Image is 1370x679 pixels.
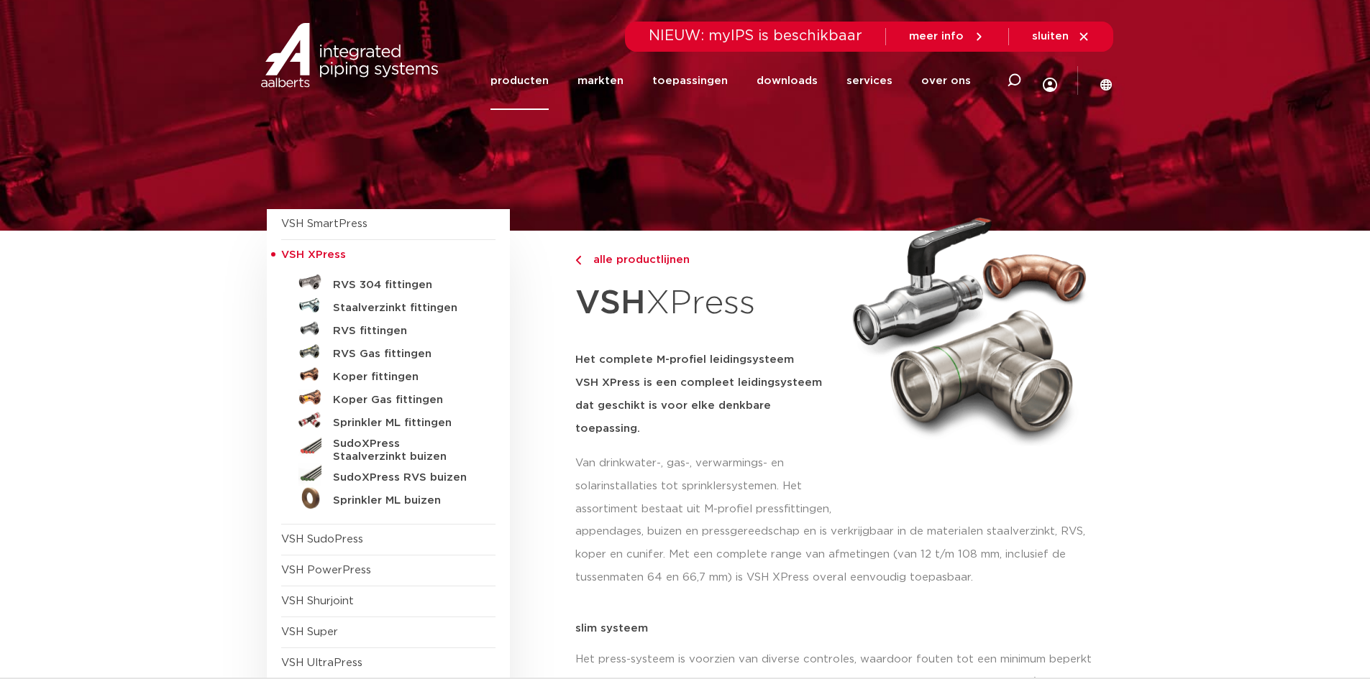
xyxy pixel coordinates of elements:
[333,325,475,338] h5: RVS fittingen
[757,52,818,110] a: downloads
[585,254,690,265] span: alle productlijnen
[490,52,971,110] nav: Menu
[649,29,862,43] span: NIEUW: myIPS is beschikbaar
[281,317,496,340] a: RVS fittingen
[281,294,496,317] a: Staalverzinkt fittingen
[333,417,475,430] h5: Sprinkler ML fittingen
[281,596,354,606] a: VSH Shurjoint
[921,52,971,110] a: over ons
[333,302,475,315] h5: Staalverzinkt fittingen
[281,409,496,432] a: Sprinkler ML fittingen
[1032,31,1069,42] span: sluiten
[281,534,363,545] a: VSH SudoPress
[333,438,475,463] h5: SudoXPress Staalverzinkt buizen
[1032,30,1090,43] a: sluiten
[575,623,1104,634] p: slim systeem
[281,340,496,363] a: RVS Gas fittingen
[333,348,475,361] h5: RVS Gas fittingen
[333,371,475,384] h5: Koper fittingen
[281,363,496,386] a: Koper fittingen
[490,52,549,110] a: producten
[333,471,475,484] h5: SudoXPress RVS buizen
[333,394,475,407] h5: Koper Gas fittingen
[575,348,836,440] h5: Het complete M-profiel leidingsysteem VSH XPress is een compleet leidingsysteem dat geschikt is v...
[575,452,836,521] p: Van drinkwater-, gas-, verwarmings- en solarinstallaties tot sprinklersystemen. Het assortiment b...
[575,287,646,320] strong: VSH
[909,30,985,43] a: meer info
[281,271,496,294] a: RVS 304 fittingen
[909,31,964,42] span: meer info
[281,432,496,463] a: SudoXPress Staalverzinkt buizen
[846,52,892,110] a: services
[281,486,496,509] a: Sprinkler ML buizen
[577,52,624,110] a: markten
[281,627,338,637] a: VSH Super
[575,251,836,269] a: alle productlijnen
[652,52,728,110] a: toepassingen
[575,256,581,265] img: chevron-right.svg
[333,494,475,507] h5: Sprinkler ML buizen
[281,249,346,260] span: VSH XPress
[281,386,496,409] a: Koper Gas fittingen
[281,657,362,668] a: VSH UltraPress
[575,276,836,331] h1: XPress
[575,520,1104,589] p: appendages, buizen en pressgereedschap en is verkrijgbaar in de materialen staalverzinkt, RVS, ko...
[281,463,496,486] a: SudoXPress RVS buizen
[281,565,371,576] a: VSH PowerPress
[281,218,367,229] a: VSH SmartPress
[333,279,475,292] h5: RVS 304 fittingen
